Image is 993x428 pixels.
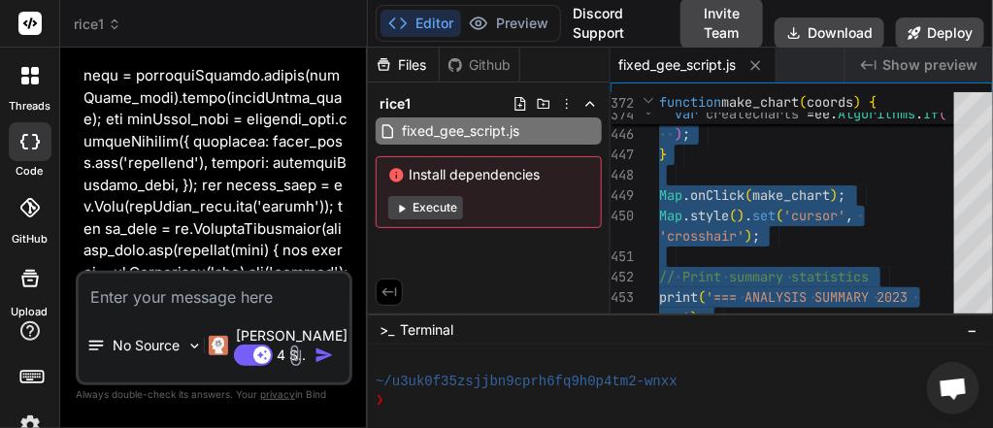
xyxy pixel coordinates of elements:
span: rice1 [380,94,411,114]
span: >_ [380,320,394,340]
span: ; [682,125,690,143]
span: Show preview [882,55,977,75]
span: . [915,105,923,122]
span: ~/u3uk0f35zsjjbn9cprh6fq9h0p4tm2-wnxx [376,373,678,391]
div: 452 [611,267,634,287]
div: 450 [611,206,634,226]
span: . [745,207,752,224]
button: Deploy [896,17,984,49]
label: Upload [12,304,49,320]
span: ( [939,105,946,122]
span: '=== ANALYSIS SUMMARY 2023 [706,288,908,306]
button: Preview [461,10,556,37]
span: = [807,105,814,122]
span: onClick [690,186,745,204]
img: icon [314,346,334,365]
label: threads [9,98,50,115]
span: ( [776,207,783,224]
span: ; [698,309,706,326]
span: function [659,93,721,111]
span: Terminal [400,320,453,340]
span: ; [752,227,760,245]
button: Download [775,17,884,49]
span: Install dependencies [388,165,589,184]
button: Execute [388,196,463,219]
span: ) [690,309,698,326]
span: 'cursor' [783,207,845,224]
span: 'crosshair' [659,227,745,245]
img: attachment [284,345,307,367]
p: Always double-check its answers. Your in Bind [76,385,352,404]
label: GitHub [12,231,48,247]
span: set [752,207,776,224]
span: style [690,207,729,224]
span: 374 [611,105,634,125]
div: 446 [611,124,634,145]
span: . [682,186,690,204]
span: createCharts [706,105,799,122]
div: 448 [611,165,634,185]
span: ( [729,207,737,224]
div: Files [368,55,439,75]
span: Algorithms [838,105,915,122]
span: make_chart [752,186,830,204]
div: 449 [611,185,634,206]
p: No Source [114,336,181,355]
span: make_chart [721,93,799,111]
div: Github [440,55,519,75]
img: Claude 4 Sonnet [209,336,228,355]
span: ( [698,288,706,306]
span: ) [675,125,682,143]
button: − [963,314,981,346]
span: var [675,105,698,122]
span: { [869,93,877,111]
span: privacy [260,388,295,400]
span: } [659,146,667,163]
span: ) [853,93,861,111]
span: . [830,105,838,122]
span: ) [830,186,838,204]
span: ===' [659,309,690,326]
span: 372 [611,93,634,114]
span: ( [745,186,752,204]
div: 453 [611,287,634,308]
span: ee [814,105,830,122]
span: ( [799,93,807,111]
label: code [17,163,44,180]
span: fixed_gee_script.js [618,55,736,75]
span: If [923,105,939,122]
span: Map [659,207,682,224]
p: [PERSON_NAME] 4 S.. [236,326,348,365]
span: Map [659,186,682,204]
button: Editor [381,10,461,37]
div: 447 [611,145,634,165]
span: ) [737,207,745,224]
span: print [659,288,698,306]
span: ; [838,186,845,204]
span: fixed_gee_script.js [400,119,521,143]
span: coords [807,93,853,111]
span: rice1 [74,15,121,34]
span: . [682,207,690,224]
div: 451 [611,247,634,267]
img: Pick Models [186,338,203,354]
span: ) [745,227,752,245]
span: − [967,320,977,340]
span: , [845,207,853,224]
span: // Print summary statistics [659,268,869,285]
span: ❯ [376,391,385,410]
div: Mở cuộc trò chuyện [927,362,979,414]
